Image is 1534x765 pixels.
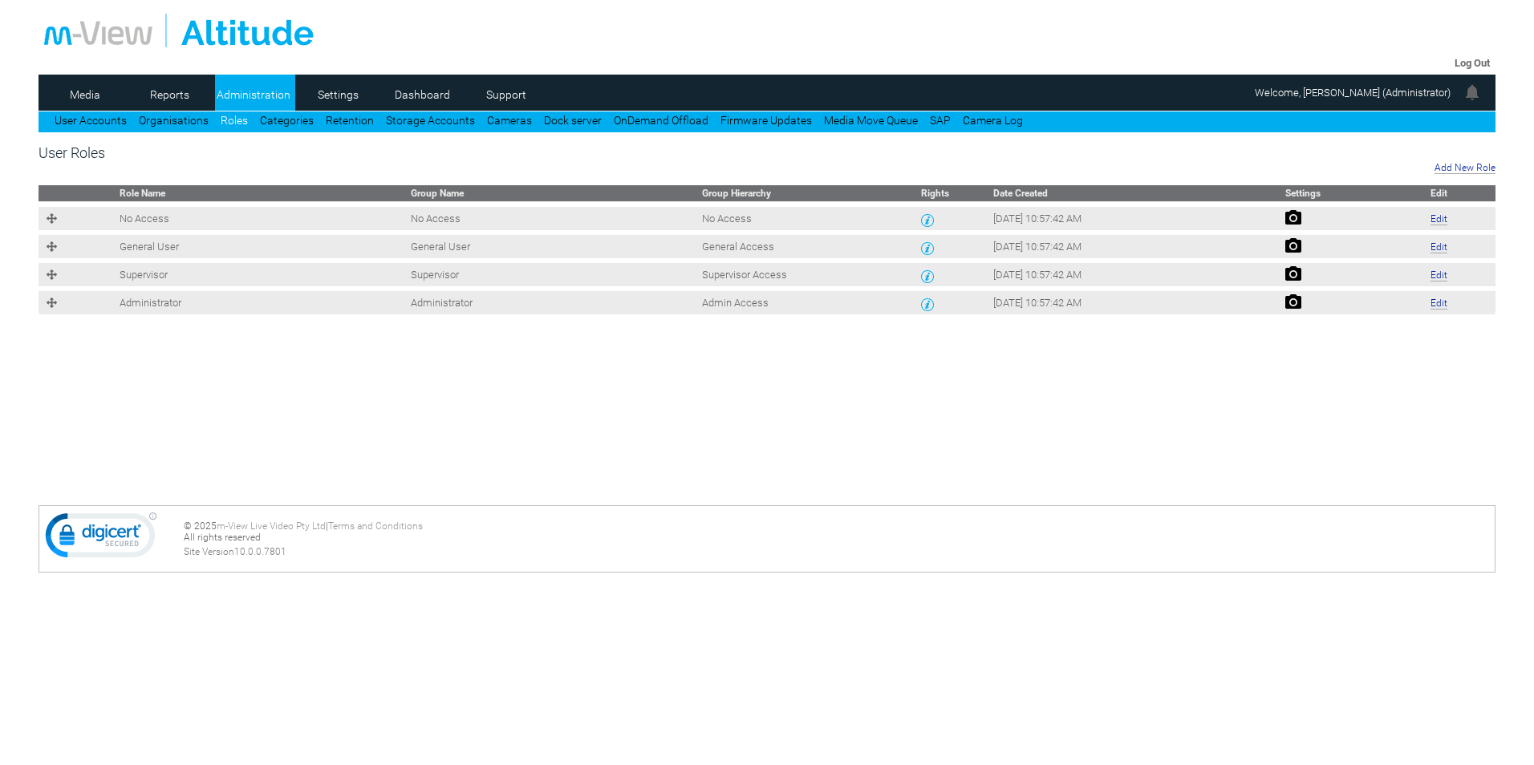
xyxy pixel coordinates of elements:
[55,114,127,127] a: User Accounts
[403,263,694,286] td: Supervisor
[1455,57,1490,69] a: Log Out
[694,263,912,286] td: Supervisor Access
[1255,87,1451,99] span: Welcome, [PERSON_NAME] (Administrator)
[694,291,912,314] td: Admin Access
[694,235,912,258] td: General Access
[963,114,1023,127] a: Camera Log
[1463,83,1482,102] img: bell24.png
[326,114,374,127] a: Retention
[1285,293,1301,310] img: camera24.png
[112,207,403,230] td: No Access
[544,114,602,127] a: Dock server
[299,83,377,107] a: Settings
[1431,213,1447,225] a: Edit
[487,114,532,127] a: Cameras
[112,185,403,202] th: Role Name
[985,235,1276,258] td: [DATE] 10:57:42 AM
[694,207,912,230] td: No Access
[1435,162,1495,174] a: Add New Role
[215,83,293,107] a: Administration
[824,114,918,127] a: Media Move Queue
[403,185,694,202] th: Group Name
[221,114,248,127] a: Roles
[985,185,1276,202] th: Date Created
[217,520,326,532] a: m-View Live Video Pty Ltd
[468,83,546,107] a: Support
[39,144,105,161] span: User Roles
[1431,297,1447,310] a: Edit
[694,185,912,202] th: Group Hierarchy
[112,291,403,314] td: Administrator
[913,185,986,202] th: Rights
[403,235,694,258] td: General User
[930,114,951,127] a: SAP
[45,512,157,566] img: DigiCert Secured Site Seal
[614,114,708,127] a: OnDemand Offload
[112,263,403,286] td: Supervisor
[1431,269,1447,281] a: Edit
[403,291,694,314] td: Administrator
[184,520,1489,557] div: © 2025 | All rights reserved
[386,114,475,127] a: Storage Accounts
[1277,185,1423,202] th: Settings
[112,235,403,258] td: General User
[1285,265,1301,281] img: camera24.png
[328,520,423,532] a: Terms and Conditions
[1422,185,1495,202] th: Edit
[1285,209,1301,225] img: camera24.png
[720,114,812,127] a: Firmware Updates
[383,83,461,107] a: Dashboard
[1431,241,1447,253] a: Edit
[403,207,694,230] td: No Access
[260,114,314,127] a: Categories
[139,114,209,127] a: Organisations
[985,291,1276,314] td: [DATE] 10:57:42 AM
[234,546,286,557] span: 10.0.0.7801
[184,546,1489,557] div: Site Version
[1285,237,1301,253] img: camera24.png
[131,83,209,107] a: Reports
[985,207,1276,230] td: [DATE] 10:57:42 AM
[985,263,1276,286] td: [DATE] 10:57:42 AM
[47,83,124,107] a: Media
